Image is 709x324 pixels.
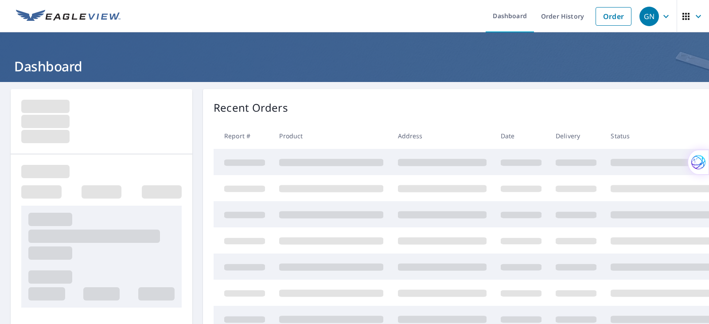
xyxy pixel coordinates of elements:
th: Address [391,123,494,149]
a: Order [596,7,631,26]
th: Delivery [549,123,604,149]
h1: Dashboard [11,57,698,75]
th: Report # [214,123,272,149]
div: GN [639,7,659,26]
th: Date [494,123,549,149]
p: Recent Orders [214,100,288,116]
img: EV Logo [16,10,121,23]
th: Product [272,123,390,149]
